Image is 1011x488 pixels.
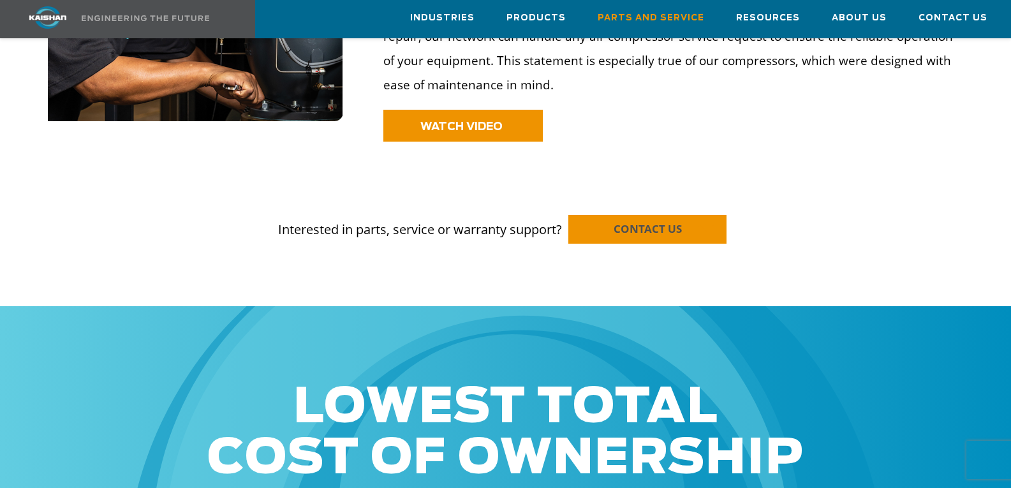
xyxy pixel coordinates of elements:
[420,121,503,132] span: WATCH VIDEO
[383,110,543,142] a: WATCH VIDEO
[48,196,963,239] p: Interested in parts, service or warranty support?
[919,1,987,35] a: Contact Us
[568,215,727,244] a: CONTACT US
[598,1,704,35] a: Parts and Service
[410,1,475,35] a: Industries
[506,1,566,35] a: Products
[736,11,800,26] span: Resources
[506,11,566,26] span: Products
[832,11,887,26] span: About Us
[614,221,682,236] span: CONTACT US
[919,11,987,26] span: Contact Us
[410,11,475,26] span: Industries
[598,11,704,26] span: Parts and Service
[82,15,209,21] img: Engineering the future
[832,1,887,35] a: About Us
[736,1,800,35] a: Resources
